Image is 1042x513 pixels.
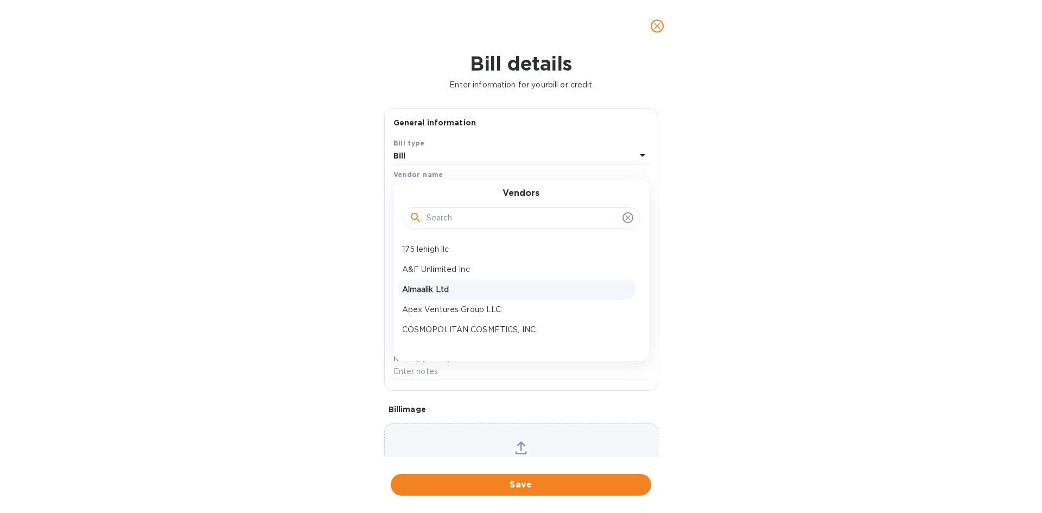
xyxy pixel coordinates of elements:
p: COSMOPOLITAN COSMETICS, INC. [402,324,632,335]
b: Bill [393,151,406,160]
p: Select vendor name [393,182,469,193]
p: Almaalik Ltd [402,284,632,295]
p: Enter information for your bill or credit [9,79,1033,91]
input: Enter notes [393,364,649,380]
button: Save [391,474,651,496]
span: Save [399,478,643,491]
h1: Bill details [9,52,1033,75]
b: General information [393,118,476,127]
p: Apex Ventures Group LLC [402,304,632,315]
input: Search [427,210,618,226]
label: Notes (optional) [393,356,450,362]
p: 175 lehigh llc [402,244,632,255]
p: Bill image [389,404,654,415]
p: A&F Unlimited Inc [402,264,632,275]
b: Bill type [393,139,425,147]
button: close [644,13,670,39]
b: Vendor name [393,170,443,179]
h3: Vendors [503,188,539,199]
